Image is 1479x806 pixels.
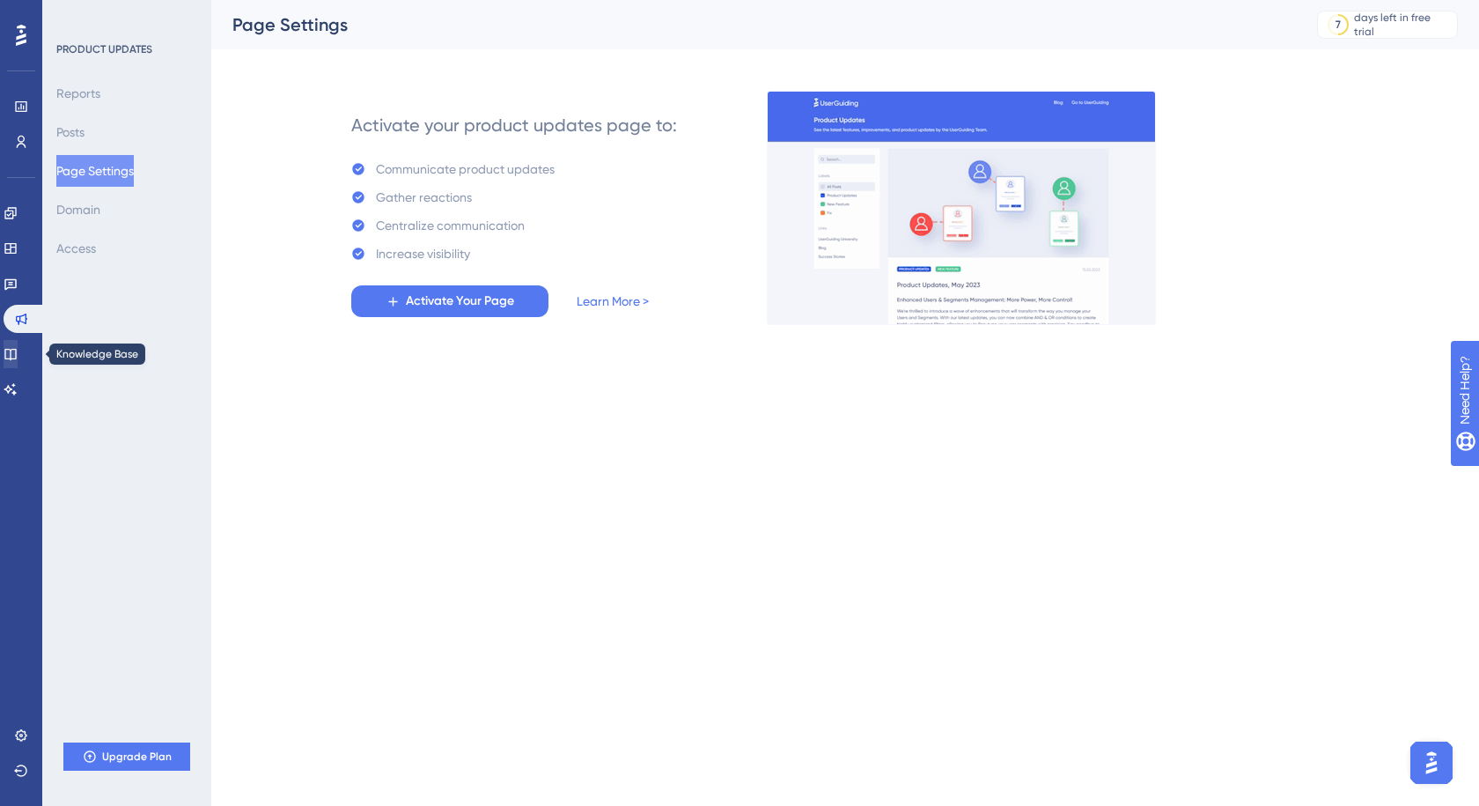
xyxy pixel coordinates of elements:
[56,155,134,187] button: Page Settings
[767,91,1156,325] img: 253145e29d1258e126a18a92d52e03bb.gif
[1336,18,1341,32] div: 7
[376,159,555,180] div: Communicate product updates
[1354,11,1452,39] div: days left in free trial
[577,291,649,312] a: Learn More >
[351,113,677,137] div: Activate your product updates page to:
[56,78,100,109] button: Reports
[56,116,85,148] button: Posts
[56,233,96,264] button: Access
[376,215,525,236] div: Centralize communication
[63,743,190,771] button: Upgrade Plan
[232,12,1273,37] div: Page Settings
[1405,736,1458,789] iframe: UserGuiding AI Assistant Launcher
[41,4,110,26] span: Need Help?
[56,194,100,226] button: Domain
[102,750,172,764] span: Upgrade Plan
[351,285,548,317] button: Activate Your Page
[376,187,472,208] div: Gather reactions
[56,42,152,56] div: PRODUCT UPDATES
[406,291,514,312] span: Activate Your Page
[376,243,470,264] div: Increase visibility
